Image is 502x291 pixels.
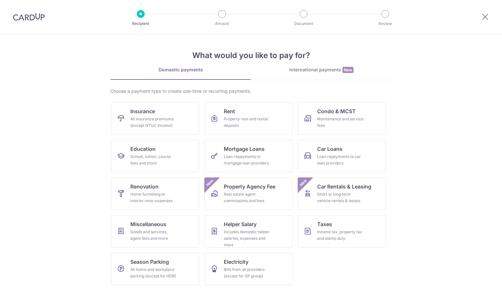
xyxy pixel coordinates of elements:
[224,266,270,279] div: Bills from all providers (except for SP group)
[198,20,246,27] p: Amount
[224,183,275,190] span: Property Agency Fee
[224,116,270,129] div: Property rent and rental deposits
[224,220,257,228] span: Helper Salary
[298,177,309,188] span: New
[130,191,177,204] div: Home furnishing or interior reno-expenses
[205,177,215,188] span: New
[298,215,386,248] a: TaxesIncome tax, property tax and stamp duty
[317,229,364,242] div: Income tax, property tax and stamp duty
[342,67,353,73] span: New
[110,67,251,73] div: Domestic payments
[224,145,265,153] span: Mortgage Loans
[204,177,293,210] a: Property Agency FeeReal estate agent commissions and feesNew
[111,177,199,210] a: RenovationHome furnishing or interior reno-expenses
[110,50,392,61] h4: What would you like to pay for?
[110,88,392,94] div: Choose a payment type to create one-time or recurring payments.
[130,107,155,115] span: Insurance
[317,191,364,204] div: Short or long‑term vehicle rentals & leases
[317,107,356,115] span: Condo & MCST
[111,140,199,172] a: EducationSchool, tuition, course fees and more
[130,266,177,279] div: All home and workplace parking (except for HDB)
[298,140,386,172] a: Car LoansLoan repayments to car loan providers
[317,153,364,166] div: Loan repayments to car loan providers
[317,116,364,129] div: Maintenance and service fees
[204,215,293,248] a: Helper SalaryIncludes domestic helper salaries, expenses and more
[130,116,177,129] div: All insurance premiums (except NTUC Income)
[13,13,45,21] img: CardUp
[117,20,165,27] p: Recipient
[224,107,235,115] span: Rent
[361,20,409,27] p: Review
[224,153,270,166] div: Loan repayments to mortgage loan providers
[130,220,166,228] span: Miscellaneous
[130,183,159,190] span: Renovation
[317,145,342,153] span: Car Loans
[204,140,293,172] a: Mortgage LoansLoan repayments to mortgage loan providers
[204,253,293,285] a: ElectricityBills from all providers (except for SP group)
[111,215,199,248] a: MiscellaneousGoods and services, agent fees and more
[280,20,328,27] p: Document
[111,253,199,285] a: Season ParkingAll home and workplace parking (except for HDB)
[224,258,248,266] span: Electricity
[130,145,156,153] span: Education
[130,229,177,242] div: Goods and services, agent fees and more
[204,102,293,135] a: RentProperty rent and rental deposits
[224,191,270,204] div: Real estate agent commissions and fees
[251,67,392,73] div: International payments
[224,229,270,248] div: Includes domestic helper salaries, expenses and more
[298,177,386,210] a: Car Rentals & LeasingShort or long‑term vehicle rentals & leasesNew
[317,183,371,190] span: Car Rentals & Leasing
[298,102,386,135] a: Condo & MCSTMaintenance and service fees
[130,258,169,266] span: Season Parking
[317,220,332,228] span: Taxes
[130,153,177,166] div: School, tuition, course fees and more
[111,102,199,135] a: InsuranceAll insurance premiums (except NTUC Income)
